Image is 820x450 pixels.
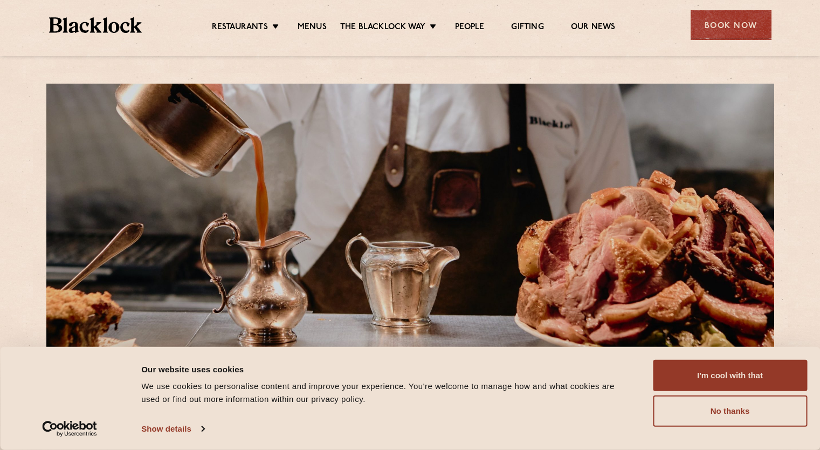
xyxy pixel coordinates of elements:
a: Restaurants [212,22,268,34]
a: The Blacklock Way [340,22,425,34]
a: Menus [298,22,327,34]
button: No thanks [653,396,807,427]
a: Usercentrics Cookiebot - opens in a new window [23,421,117,437]
button: I'm cool with that [653,360,807,391]
a: Gifting [511,22,543,34]
div: Our website uses cookies [141,363,629,376]
a: Show details [141,421,204,437]
a: Our News [571,22,616,34]
img: BL_Textured_Logo-footer-cropped.svg [49,17,142,33]
div: We use cookies to personalise content and improve your experience. You're welcome to manage how a... [141,380,629,406]
div: Book Now [691,10,771,40]
a: People [455,22,484,34]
